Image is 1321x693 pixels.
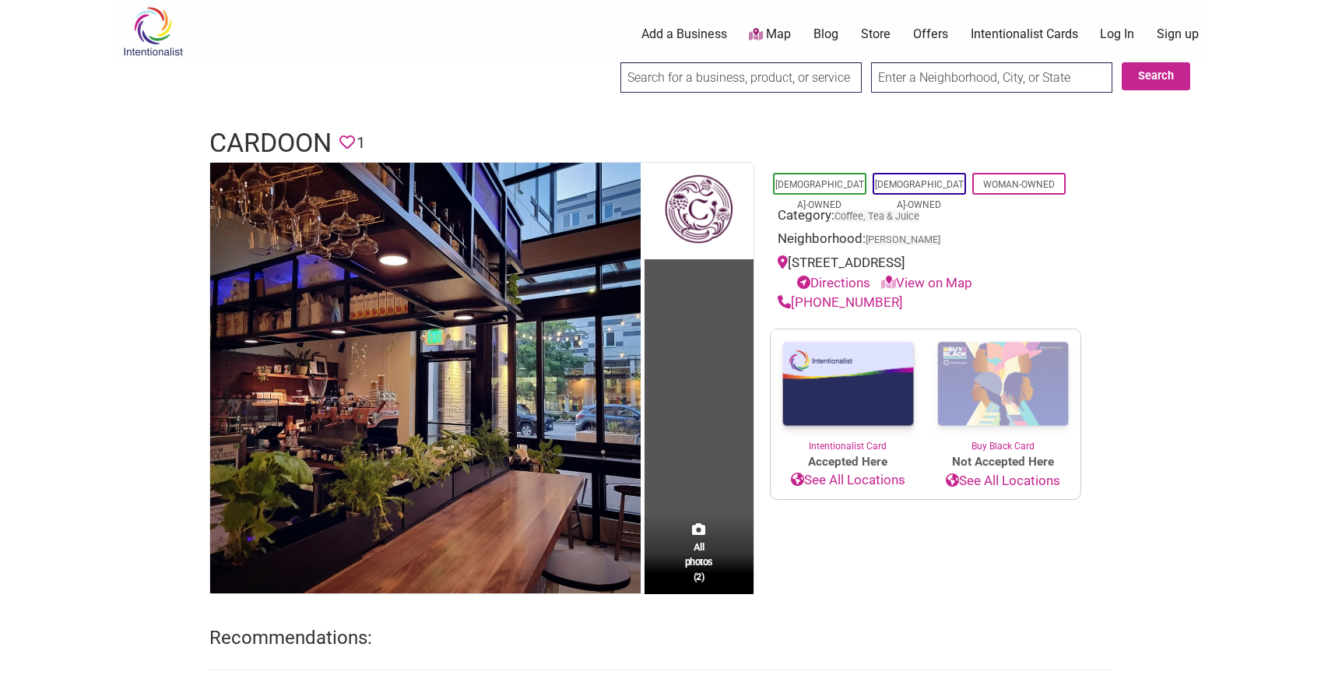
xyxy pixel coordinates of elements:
[861,26,891,43] a: Store
[778,229,1073,253] div: Neighborhood:
[210,163,641,593] img: Cardoon - Interior
[685,540,713,584] span: All photos (2)
[116,6,190,57] img: Intentionalist
[778,206,1073,230] div: Category:
[797,275,870,290] a: Directions
[871,62,1112,93] input: Enter a Neighborhood, City, or State
[926,453,1080,471] span: Not Accepted Here
[875,179,964,210] a: [DEMOGRAPHIC_DATA]-Owned
[641,26,727,43] a: Add a Business
[771,329,926,439] img: Intentionalist Card
[778,253,1073,293] div: [STREET_ADDRESS]
[881,275,972,290] a: View on Map
[913,26,948,43] a: Offers
[1122,62,1190,90] button: Search
[813,26,838,43] a: Blog
[209,625,1112,652] h2: Recommendations:
[778,294,903,310] a: [PHONE_NUMBER]
[983,179,1055,190] a: Woman-Owned
[749,26,791,44] a: Map
[926,329,1080,454] a: Buy Black Card
[357,131,365,155] span: 1
[926,329,1080,440] img: Buy Black Card
[339,131,355,155] span: You must be logged in to save favorites.
[971,26,1078,43] a: Intentionalist Cards
[771,329,926,453] a: Intentionalist Card
[834,210,919,222] a: Coffee, Tea & Juice
[1157,26,1199,43] a: Sign up
[771,470,926,491] a: See All Locations
[866,235,940,245] span: [PERSON_NAME]
[1100,26,1134,43] a: Log In
[620,62,862,93] input: Search for a business, product, or service
[209,125,332,162] h1: Cardoon
[926,471,1080,491] a: See All Locations
[771,453,926,471] span: Accepted Here
[775,179,864,210] a: [DEMOGRAPHIC_DATA]-Owned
